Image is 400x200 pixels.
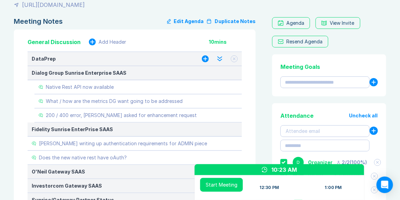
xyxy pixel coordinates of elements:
[377,177,393,193] div: Open Intercom Messenger
[39,155,127,160] div: Does the new native rest have oAuth?
[32,169,238,175] div: O'Neil Gateway SAAS
[28,38,81,46] div: General Discussion
[293,157,304,168] div: D
[167,17,204,25] button: Edit Agenda
[272,36,328,48] button: Resend Agenda
[349,113,378,118] button: Uncheck all
[200,178,243,192] button: Start Meeting
[89,39,126,45] button: Add Header
[32,70,238,76] div: Dialog Group Sunrise Enterprise SAAS
[325,185,342,190] div: 1:00 PM
[32,183,238,189] div: Investorcom Gateway SAAS
[22,1,85,9] div: [URL][DOMAIN_NAME]
[280,112,314,120] div: Attendance
[280,63,378,71] div: Meeting Goals
[259,185,279,190] div: 12:30 PM
[286,39,322,44] div: Resend Agenda
[330,20,355,26] div: View Invite
[46,98,183,104] div: What / how are the metrics DG want going to be addressed
[99,39,126,45] div: Add Header
[14,17,63,25] div: Meeting Notes
[46,113,197,118] div: 200 / 400 error, [PERSON_NAME] asked for enhancement request
[286,20,304,26] div: Agenda
[206,17,256,25] button: Duplicate Notes
[337,160,367,165] div: 2 / 2 ( 100 %)
[271,166,297,174] div: 10:23 AM
[209,39,242,45] div: 10 mins
[32,127,238,132] div: Fidelity Sunrise EnterPrise SAAS
[46,84,114,90] div: Native Rest API now available
[272,17,310,29] a: Agenda
[39,141,207,146] div: [PERSON_NAME] writing up authentication requirements for ADMIN piece
[32,56,188,62] div: DataPrep
[308,160,332,165] div: Organizer
[316,17,360,29] button: View Invite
